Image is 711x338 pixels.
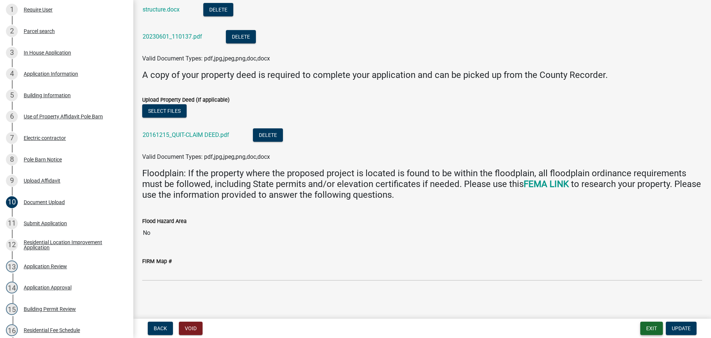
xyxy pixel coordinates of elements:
label: Upload Property Deed (If applicable) [142,98,230,103]
div: In House Application [24,50,71,55]
h4: A copy of your property deed is required to complete your application and can be picked up from t... [142,70,702,81]
h4: Floodplain: If the property where the proposed project is located is found to be within the flood... [142,168,702,200]
div: Parcel search [24,29,55,34]
span: Valid Document Types: pdf,jpg,jpeg,png,doc,docx [142,153,270,160]
div: 2 [6,25,18,37]
label: Flood Hazard Area [142,219,187,224]
div: Use of Property Affidavit Pole Barn [24,114,103,119]
button: Delete [253,128,283,142]
div: Upload Affidavit [24,178,60,183]
button: Delete [203,3,233,16]
button: Select files [142,104,187,118]
span: Back [154,325,167,331]
button: Back [148,322,173,335]
div: Application Approval [24,285,71,290]
div: Application Review [24,264,67,269]
div: 16 [6,324,18,336]
div: 14 [6,282,18,293]
div: Application Information [24,71,78,76]
label: FIRM Map # [142,259,172,264]
div: Residential Location Improvement Application [24,240,121,250]
div: 4 [6,68,18,80]
a: 20230601_110137.pdf [143,33,202,40]
div: Residential Fee Schedule [24,328,80,333]
div: 7 [6,132,18,144]
div: 8 [6,154,18,165]
a: FEMA LINK [524,179,569,189]
div: 9 [6,175,18,187]
div: Submit Application [24,221,67,226]
div: Document Upload [24,200,65,205]
div: 13 [6,260,18,272]
div: 6 [6,111,18,122]
button: Delete [226,30,256,43]
div: 5 [6,89,18,101]
div: 1 [6,4,18,16]
div: 12 [6,239,18,251]
button: Void [179,322,203,335]
div: 10 [6,196,18,208]
div: Building Information [24,93,71,98]
span: Update [672,325,691,331]
div: 15 [6,303,18,315]
a: structure.docx [143,6,180,13]
wm-modal-confirm: Delete Document [253,132,283,139]
div: Require User [24,7,53,12]
button: Update [666,322,697,335]
wm-modal-confirm: Delete Document [226,34,256,41]
span: Valid Document Types: pdf,jpg,jpeg,png,doc,docx [142,55,270,62]
div: 3 [6,47,18,59]
div: 11 [6,217,18,229]
button: Exit [640,322,663,335]
div: Building Permit Review [24,306,76,312]
div: Pole Barn Notice [24,157,62,162]
div: Electric contractor [24,135,66,141]
wm-modal-confirm: Delete Document [203,7,233,14]
a: 20161215_QUIT-CLAIM DEED.pdf [143,131,229,138]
